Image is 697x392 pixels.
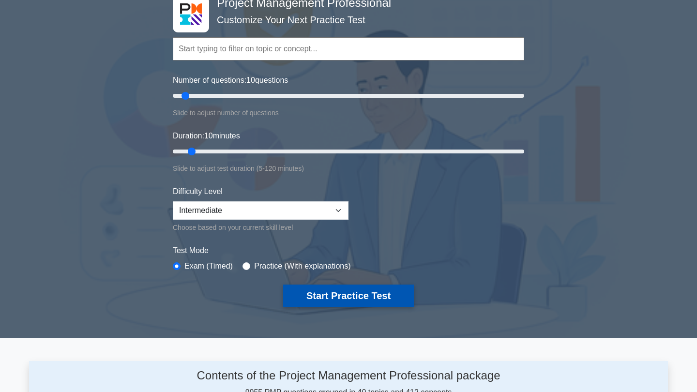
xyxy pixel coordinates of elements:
[254,260,350,272] label: Practice (With explanations)
[204,132,213,140] span: 10
[246,76,255,84] span: 10
[173,130,240,142] label: Duration: minutes
[173,75,288,86] label: Number of questions: questions
[173,245,524,256] label: Test Mode
[173,37,524,60] input: Start typing to filter on topic or concept...
[173,222,348,233] div: Choose based on your current skill level
[173,107,524,119] div: Slide to adjust number of questions
[173,186,223,197] label: Difficulty Level
[184,260,233,272] label: Exam (Timed)
[173,163,524,174] div: Slide to adjust test duration (5-120 minutes)
[283,285,414,307] button: Start Practice Test
[121,369,576,383] h4: Contents of the Project Management Professional package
